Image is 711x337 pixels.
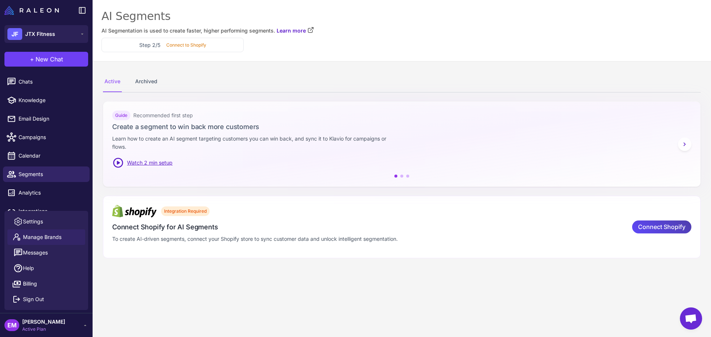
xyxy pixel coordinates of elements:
[23,295,44,303] span: Sign Out
[4,52,88,67] button: +New Chat
[112,122,691,132] h3: Create a segment to win back more customers
[23,264,34,272] span: Help
[277,27,314,35] a: Learn more
[3,185,90,200] a: Analytics
[19,115,84,123] span: Email Design
[3,111,90,127] a: Email Design
[4,319,19,331] div: EM
[19,78,84,86] span: Chats
[680,307,702,330] a: Chat abierto
[7,260,85,276] a: Help
[3,74,90,90] a: Chats
[3,129,90,145] a: Campaigns
[19,207,84,215] span: Integrations
[7,28,22,40] div: JF
[7,245,85,260] button: Messages
[101,9,702,24] div: AI Segments
[3,203,90,219] a: Integrations
[161,206,210,216] div: Integration Required
[4,25,88,43] button: JFJTX Fitness
[25,30,55,38] span: JTX Fitness
[23,233,61,241] span: Manage Brands
[103,71,122,92] div: Active
[19,170,84,178] span: Segments
[23,218,43,226] span: Settings
[19,133,84,141] span: Campaigns
[22,326,65,333] span: Active Plan
[112,135,397,151] p: Learn how to create an AI segment targeting customers you can win back, and sync it to Klavio for...
[134,71,159,92] div: Archived
[4,6,62,15] a: Raleon Logo
[23,280,37,288] span: Billing
[133,111,193,119] span: Recommended first step
[23,249,48,257] span: Messages
[19,189,84,197] span: Analytics
[112,222,623,232] h3: Connect Shopify for AI Segments
[4,6,59,15] img: Raleon Logo
[7,291,85,307] button: Sign Out
[30,55,34,64] span: +
[19,152,84,160] span: Calendar
[166,42,206,48] p: Connect to Shopify
[139,41,160,49] h3: Step 2/5
[19,96,84,104] span: Knowledge
[3,166,90,182] a: Segments
[3,92,90,108] a: Knowledge
[112,205,157,218] img: Shopify
[22,318,65,326] span: [PERSON_NAME]
[112,111,130,120] div: Guide
[112,235,623,243] p: To create AI-driven segments, connect your Shopify store to sync customer data and unlock intelli...
[127,159,173,167] span: Watch 2 min setup
[638,220,685,233] span: Connect Shopify
[3,148,90,164] a: Calendar
[101,27,275,35] span: AI Segmentation is used to create faster, higher performing segments.
[36,55,63,64] span: New Chat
